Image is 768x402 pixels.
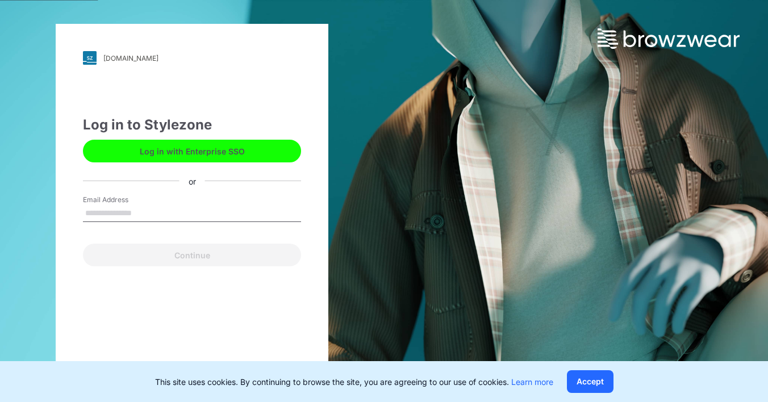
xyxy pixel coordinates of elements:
p: This site uses cookies. By continuing to browse the site, you are agreeing to our use of cookies. [155,376,553,388]
img: svg+xml;base64,PHN2ZyB3aWR0aD0iMjgiIGhlaWdodD0iMjgiIHZpZXdCb3g9IjAgMCAyOCAyOCIgZmlsbD0ibm9uZSIgeG... [83,51,97,65]
a: [DOMAIN_NAME] [83,51,301,65]
div: or [180,175,205,187]
div: [DOMAIN_NAME] [103,54,158,62]
div: Log in to Stylezone [83,115,301,135]
a: Learn more [511,377,553,387]
button: Log in with Enterprise SSO [83,140,301,162]
img: browzwear-logo.73288ffb.svg [598,28,740,49]
label: Email Address [83,195,162,205]
button: Accept [567,370,613,393]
